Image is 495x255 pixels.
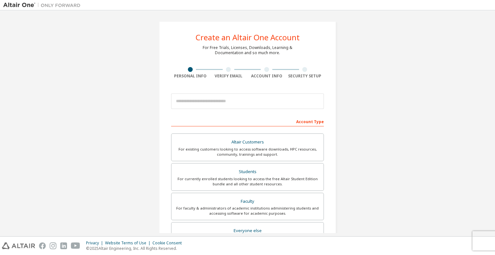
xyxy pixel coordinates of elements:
div: Account Info [247,74,286,79]
div: Security Setup [286,74,324,79]
img: youtube.svg [71,242,80,249]
div: Personal Info [171,74,209,79]
div: For Free Trials, Licenses, Downloads, Learning & Documentation and so much more. [203,45,292,55]
div: Verify Email [209,74,248,79]
div: For currently enrolled students looking to access the free Altair Student Edition bundle and all ... [175,176,320,187]
div: Account Type [171,116,324,126]
div: For existing customers looking to access software downloads, HPC resources, community, trainings ... [175,147,320,157]
div: For faculty & administrators of academic institutions administering students and accessing softwa... [175,206,320,216]
img: linkedin.svg [60,242,67,249]
div: Faculty [175,197,320,206]
div: Create an Altair One Account [196,34,300,41]
div: Altair Customers [175,138,320,147]
div: Students [175,167,320,176]
img: facebook.svg [39,242,46,249]
div: Cookie Consent [152,240,186,246]
div: Everyone else [175,226,320,235]
img: altair_logo.svg [2,242,35,249]
div: Website Terms of Use [105,240,152,246]
p: © 2025 Altair Engineering, Inc. All Rights Reserved. [86,246,186,251]
img: instagram.svg [50,242,56,249]
div: Privacy [86,240,105,246]
img: Altair One [3,2,84,8]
